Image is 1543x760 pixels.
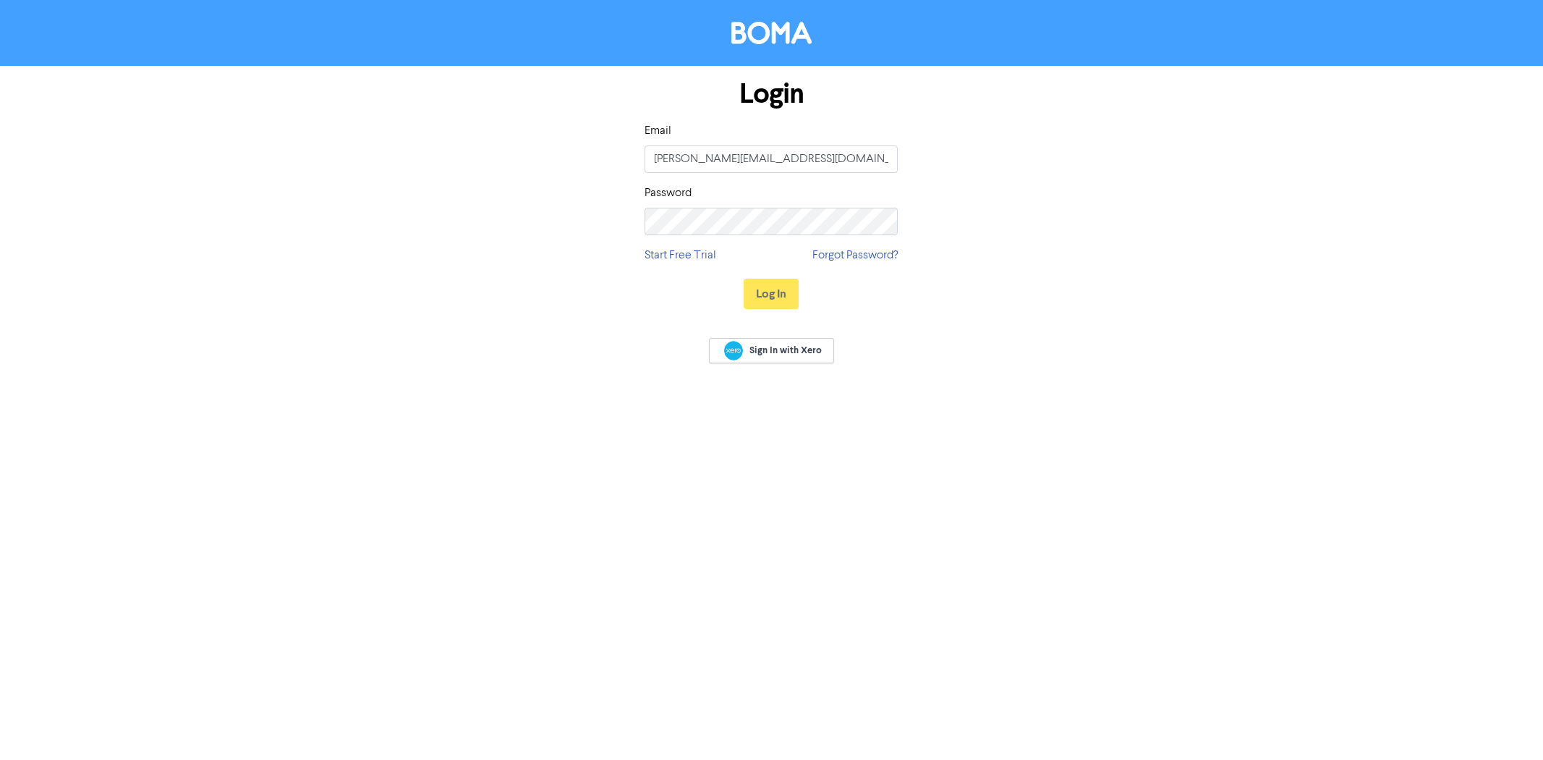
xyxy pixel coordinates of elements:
img: Xero logo [724,341,743,360]
h1: Login [645,77,898,111]
a: Start Free Trial [645,247,716,264]
img: BOMA Logo [731,22,812,44]
iframe: Chat Widget [1471,691,1543,760]
a: Forgot Password? [812,247,898,264]
label: Password [645,185,692,202]
span: Sign In with Xero [749,344,822,357]
button: Log In [744,279,799,309]
label: Email [645,122,671,140]
a: Sign In with Xero [709,338,833,363]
